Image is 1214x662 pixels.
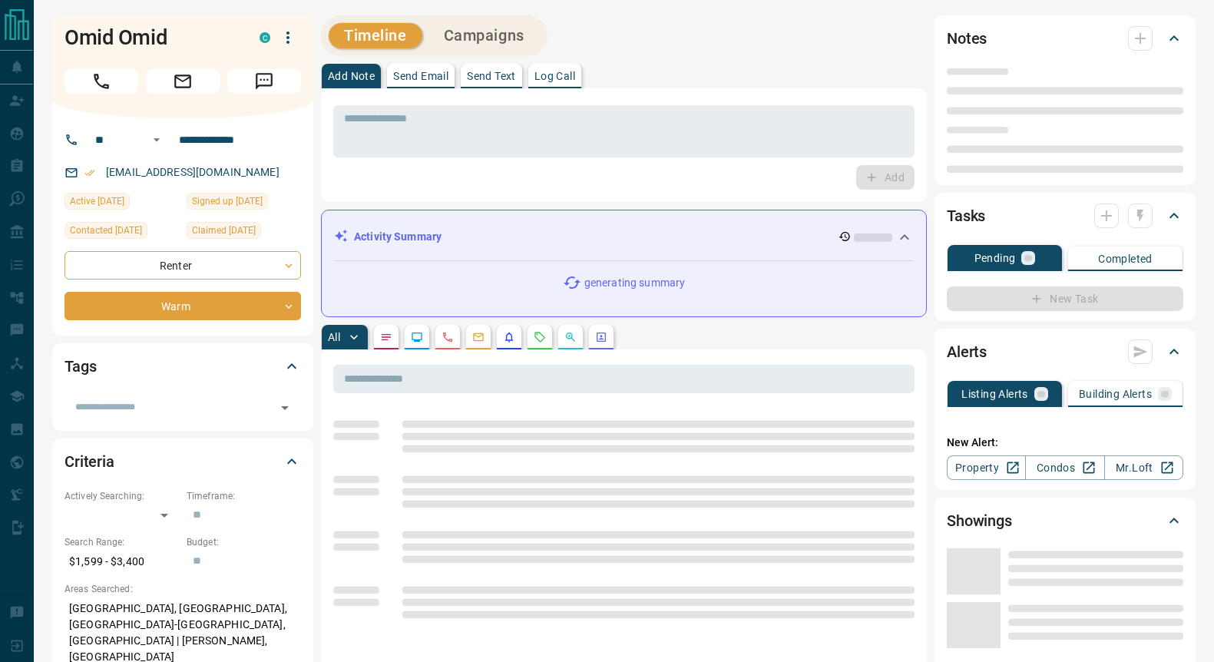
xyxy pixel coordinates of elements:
div: Tasks [947,197,1183,234]
h1: Omid Omid [65,25,237,50]
p: Budget: [187,535,301,549]
svg: Listing Alerts [503,331,515,343]
p: Log Call [534,71,575,81]
p: Building Alerts [1079,389,1152,399]
p: Pending [974,253,1016,263]
div: Thu Aug 14 2025 [65,193,179,214]
p: $1,599 - $3,400 [65,549,179,574]
div: condos.ca [260,32,270,43]
p: Actively Searching: [65,489,179,503]
p: generating summary [584,275,685,291]
p: Timeframe: [187,489,301,503]
span: Claimed [DATE] [192,223,256,238]
button: Open [274,397,296,419]
p: Send Email [393,71,448,81]
div: Activity Summary [334,223,914,251]
p: Listing Alerts [961,389,1028,399]
svg: Email Verified [84,167,95,178]
svg: Emails [472,331,485,343]
div: Renter [65,251,301,280]
svg: Requests [534,331,546,343]
span: Signed up [DATE] [192,194,263,209]
a: [EMAIL_ADDRESS][DOMAIN_NAME] [106,166,280,178]
svg: Agent Actions [595,331,607,343]
span: Active [DATE] [70,194,124,209]
h2: Alerts [947,339,987,364]
p: Activity Summary [354,229,442,245]
svg: Notes [380,331,392,343]
p: All [328,332,340,343]
div: Warm [65,292,301,320]
p: Areas Searched: [65,582,301,596]
div: Tags [65,348,301,385]
button: Campaigns [428,23,540,48]
h2: Notes [947,26,987,51]
a: Property [947,455,1026,480]
div: Alerts [947,333,1183,370]
div: Fri Jul 18 2025 [65,222,179,243]
p: Search Range: [65,535,179,549]
span: Message [227,69,301,94]
svg: Lead Browsing Activity [411,331,423,343]
svg: Opportunities [564,331,577,343]
h2: Criteria [65,449,114,474]
div: Notes [947,20,1183,57]
div: Showings [947,502,1183,539]
div: Sun Jun 08 2025 [187,193,301,214]
p: New Alert: [947,435,1183,451]
span: Call [65,69,138,94]
a: Mr.Loft [1104,455,1183,480]
button: Timeline [329,23,422,48]
p: Add Note [328,71,375,81]
div: Tue Jun 10 2025 [187,222,301,243]
span: Email [146,69,220,94]
p: Send Text [467,71,516,81]
div: Criteria [65,443,301,480]
button: Open [147,131,166,149]
p: Completed [1098,253,1153,264]
h2: Tasks [947,204,985,228]
span: Contacted [DATE] [70,223,142,238]
svg: Calls [442,331,454,343]
h2: Showings [947,508,1012,533]
a: Condos [1025,455,1104,480]
h2: Tags [65,354,96,379]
